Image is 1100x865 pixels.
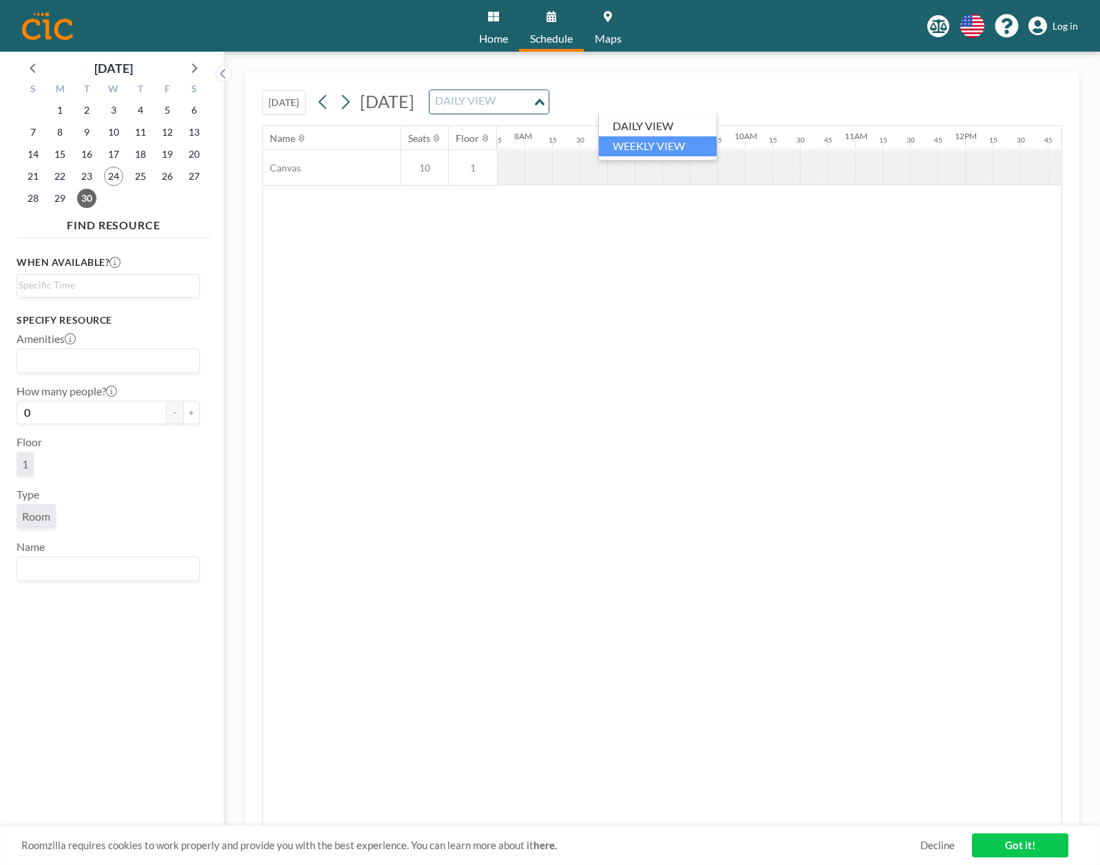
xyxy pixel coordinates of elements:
[17,314,200,326] h3: Specify resource
[599,116,717,136] li: DAILY VIEW
[131,123,150,142] span: Thursday, September 11, 2025
[430,90,549,114] div: Search for option
[47,81,74,99] div: M
[158,123,177,142] span: Friday, September 12, 2025
[158,145,177,164] span: Friday, September 19, 2025
[1053,20,1078,32] span: Log in
[262,90,306,114] button: [DATE]
[104,145,123,164] span: Wednesday, September 17, 2025
[934,136,942,145] div: 45
[131,145,150,164] span: Thursday, September 18, 2025
[50,189,70,208] span: Monday, September 29, 2025
[77,167,96,186] span: Tuesday, September 23, 2025
[576,136,584,145] div: 30
[22,510,50,523] span: Room
[595,33,622,44] span: Maps
[1017,136,1025,145] div: 30
[17,435,42,449] label: Floor
[907,136,915,145] div: 30
[972,833,1068,857] a: Got it!
[879,136,887,145] div: 15
[180,81,207,99] div: S
[184,123,204,142] span: Saturday, September 13, 2025
[154,81,180,99] div: F
[23,189,43,208] span: Sunday, September 28, 2025
[263,162,301,174] span: Canvas
[131,167,150,186] span: Thursday, September 25, 2025
[920,839,955,852] a: Decline
[22,12,73,40] img: organization-logo
[360,91,414,112] span: [DATE]
[533,839,557,851] a: here.
[77,101,96,120] span: Tuesday, September 2, 2025
[1028,17,1078,36] a: Log in
[17,557,199,581] div: Search for option
[104,167,123,186] span: Wednesday, September 24, 2025
[796,136,805,145] div: 30
[845,131,867,141] div: 11AM
[401,162,448,174] span: 10
[183,401,200,424] button: +
[184,101,204,120] span: Saturday, September 6, 2025
[1044,136,1053,145] div: 45
[449,162,497,174] span: 1
[23,167,43,186] span: Sunday, September 21, 2025
[77,123,96,142] span: Tuesday, September 9, 2025
[599,136,717,156] li: WEEKLY VIEW
[17,332,76,346] label: Amenities
[101,81,127,99] div: W
[184,167,204,186] span: Saturday, September 27, 2025
[549,136,557,145] div: 15
[17,488,39,501] label: Type
[456,132,479,145] div: Floor
[408,132,430,145] div: Seats
[184,145,204,164] span: Saturday, September 20, 2025
[514,131,532,141] div: 8AM
[824,136,832,145] div: 45
[431,93,531,111] input: Search for option
[989,136,997,145] div: 15
[479,33,508,44] span: Home
[494,136,502,145] div: 45
[94,59,133,78] div: [DATE]
[74,81,101,99] div: T
[21,839,920,852] span: Roomzilla requires cookies to work properly and provide you with the best experience. You can lea...
[20,81,47,99] div: S
[19,352,191,370] input: Search for option
[19,560,191,578] input: Search for option
[22,457,28,471] span: 1
[17,384,117,398] label: How many people?
[50,123,70,142] span: Monday, September 8, 2025
[50,101,70,120] span: Monday, September 1, 2025
[158,167,177,186] span: Friday, September 26, 2025
[530,33,573,44] span: Schedule
[23,145,43,164] span: Sunday, September 14, 2025
[17,275,199,295] div: Search for option
[50,145,70,164] span: Monday, September 15, 2025
[77,189,96,208] span: Tuesday, September 30, 2025
[158,101,177,120] span: Friday, September 5, 2025
[734,131,757,141] div: 10AM
[127,81,154,99] div: T
[714,136,722,145] div: 45
[50,167,70,186] span: Monday, September 22, 2025
[270,132,295,145] div: Name
[104,101,123,120] span: Wednesday, September 3, 2025
[77,145,96,164] span: Tuesday, September 16, 2025
[17,213,211,232] h4: FIND RESOURCE
[167,401,183,424] button: -
[17,349,199,373] div: Search for option
[955,131,977,141] div: 12PM
[19,278,191,293] input: Search for option
[131,101,150,120] span: Thursday, September 4, 2025
[17,540,45,554] label: Name
[104,123,123,142] span: Wednesday, September 10, 2025
[769,136,777,145] div: 15
[23,123,43,142] span: Sunday, September 7, 2025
